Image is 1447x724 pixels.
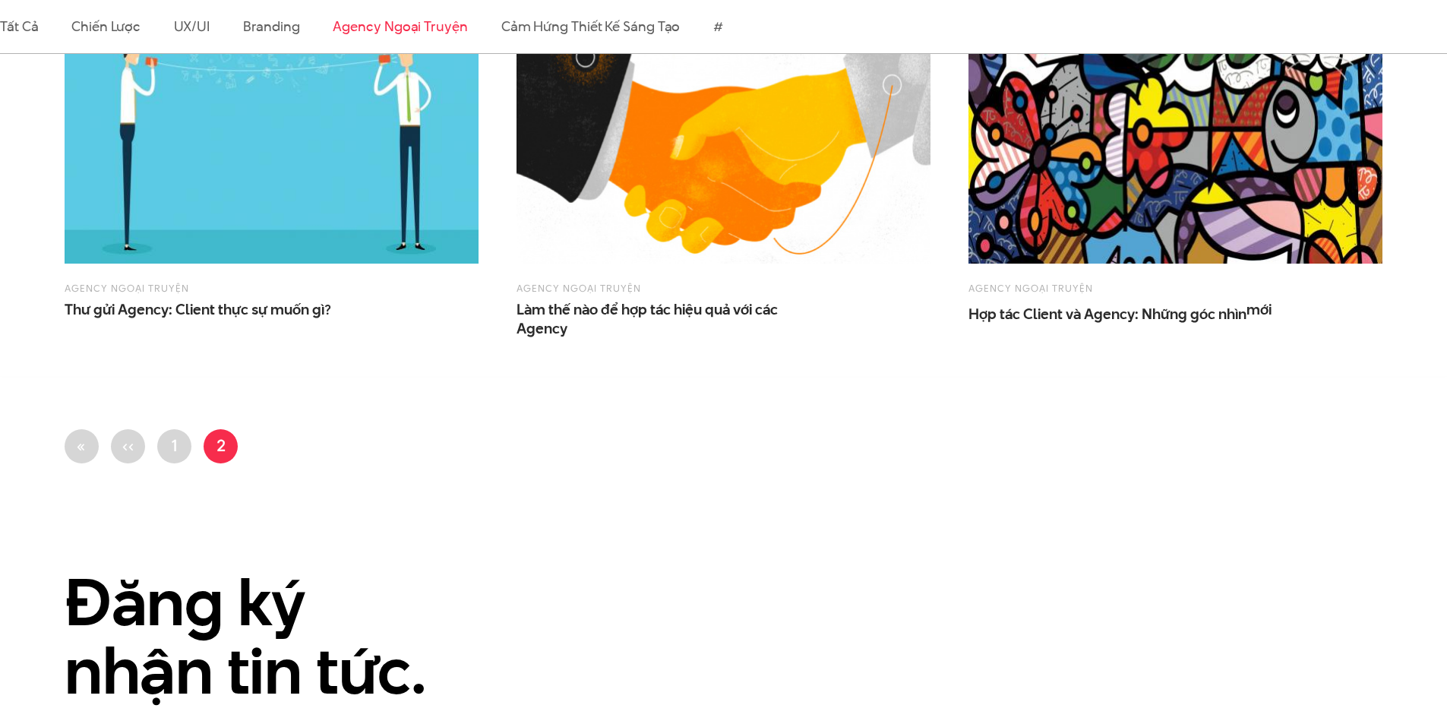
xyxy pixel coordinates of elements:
h2: Đăng ký nhận tin tức. [65,568,479,705]
a: Chiến lược [71,17,140,36]
a: Agency ngoại truyện [968,281,1093,295]
a: UX/UI [174,17,210,36]
a: Agency ngoại truyện [65,281,189,295]
span: Hợp tác Client và Agency: Những góc nhìn [968,300,1272,338]
a: Cảm hứng thiết kế sáng tạo [501,17,681,36]
span: Làm thế nào để hợp tác hiệu quả với các [517,300,820,338]
a: Hợp tác Client và Agency: Những góc nhìnmới [968,300,1272,338]
a: Làm thế nào để hợp tác hiệu quả với cácAgency [517,300,820,338]
span: mới [1246,300,1272,319]
span: Agency [517,319,567,338]
span: Client [175,299,215,320]
span: sự [251,299,267,320]
a: 1 [157,429,191,463]
span: muốn [270,299,309,320]
span: gửi [93,299,115,320]
a: # [713,17,723,36]
a: Branding [243,17,299,36]
span: ‹‹ [122,434,134,457]
a: Agency ngoại truyện [333,17,467,36]
span: « [77,434,87,457]
a: Thư gửi Agency: Client thực sự muốn gì? [65,300,368,338]
span: thực [218,299,248,320]
a: Agency ngoại truyện [517,281,641,295]
span: Agency: [118,299,172,320]
span: Thư [65,299,90,320]
span: gì? [312,299,331,320]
